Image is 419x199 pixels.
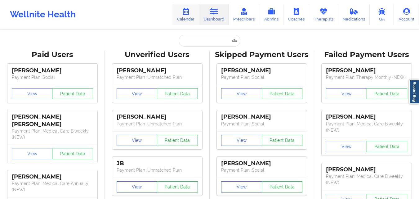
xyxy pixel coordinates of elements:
[326,67,407,74] div: [PERSON_NAME]
[109,50,205,60] div: Unverified Users
[221,160,302,167] div: [PERSON_NAME]
[12,113,93,128] div: [PERSON_NAME] [PERSON_NAME]
[221,135,262,146] button: View
[221,181,262,192] button: View
[117,74,198,80] p: Payment Plan : Unmatched Plan
[326,173,407,186] p: Payment Plan : Medical Care Biweekly (NEW)
[367,141,408,152] button: Patient Data
[338,4,370,25] a: Medications
[262,181,303,192] button: Patient Data
[117,160,198,167] div: JB
[12,180,93,193] p: Payment Plan : Medical Care Annually (NEW)
[409,79,419,104] a: Report Bug
[326,121,407,133] p: Payment Plan : Medical Care Biweekly (NEW)
[52,148,93,159] button: Patient Data
[12,67,93,74] div: [PERSON_NAME]
[326,113,407,120] div: [PERSON_NAME]
[117,88,158,99] button: View
[326,88,367,99] button: View
[4,50,100,60] div: Paid Users
[221,113,302,120] div: [PERSON_NAME]
[221,67,302,74] div: [PERSON_NAME]
[262,135,303,146] button: Patient Data
[367,88,408,99] button: Patient Data
[326,141,367,152] button: View
[221,74,302,80] p: Payment Plan : Social
[117,67,198,74] div: [PERSON_NAME]
[326,74,407,80] p: Payment Plan : Therapy Monthly (NEW)
[117,113,198,120] div: [PERSON_NAME]
[394,4,419,25] a: Account
[12,74,93,80] p: Payment Plan : Social
[117,135,158,146] button: View
[117,167,198,173] p: Payment Plan : Unmatched Plan
[326,166,407,173] div: [PERSON_NAME]
[319,50,415,60] div: Failed Payment Users
[117,181,158,192] button: View
[283,4,309,25] a: Coaches
[117,121,198,127] p: Payment Plan : Unmatched Plan
[12,173,93,180] div: [PERSON_NAME]
[259,4,283,25] a: Admins
[12,128,93,140] p: Payment Plan : Medical Care Biweekly (NEW)
[157,181,198,192] button: Patient Data
[221,88,262,99] button: View
[52,88,93,99] button: Patient Data
[157,88,198,99] button: Patient Data
[370,4,394,25] a: QA
[157,135,198,146] button: Patient Data
[229,4,260,25] a: Prescribers
[172,4,199,25] a: Calendar
[221,121,302,127] p: Payment Plan : Social
[12,148,53,159] button: View
[199,4,229,25] a: Dashboard
[214,50,310,60] div: Skipped Payment Users
[12,88,53,99] button: View
[221,167,302,173] p: Payment Plan : Social
[309,4,338,25] a: Therapists
[262,88,303,99] button: Patient Data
